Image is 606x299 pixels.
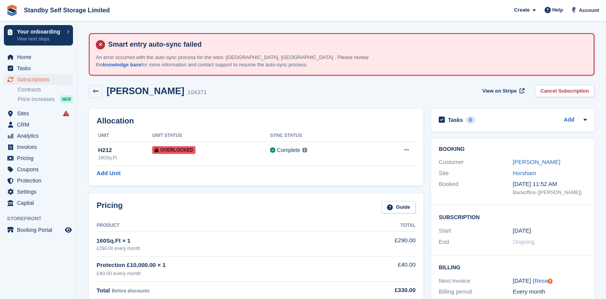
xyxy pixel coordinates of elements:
[17,52,63,63] span: Home
[513,277,587,285] div: [DATE] ( )
[367,286,416,295] div: £330.00
[439,238,513,247] div: End
[98,146,152,155] div: H212
[4,108,73,119] a: menu
[466,117,475,123] div: 0
[439,146,587,152] h2: Booking
[513,170,536,176] a: Horsham
[98,154,152,161] div: 160Sq.Ft
[535,85,594,98] a: Cancel Subscription
[152,146,195,154] span: Overlocked
[4,52,73,63] a: menu
[277,146,300,154] div: Complete
[514,6,530,14] span: Create
[18,95,73,103] a: Price increases NEW
[107,86,184,96] h2: [PERSON_NAME]
[448,117,463,123] h2: Tasks
[4,25,73,46] a: Your onboarding View next steps
[4,153,73,164] a: menu
[270,130,371,142] th: Sync Status
[439,226,513,235] div: Start
[17,29,63,34] p: Your onboarding
[96,54,385,69] p: An error occurred with the auto-sync process for the sites: [GEOGRAPHIC_DATA], [GEOGRAPHIC_DATA] ...
[4,186,73,197] a: menu
[513,189,587,196] div: Backoffice ([PERSON_NAME])
[367,220,416,232] th: Total
[552,6,563,14] span: Help
[4,130,73,141] a: menu
[4,119,73,130] a: menu
[97,287,110,294] span: Total
[97,117,416,125] h2: Allocation
[439,277,513,285] div: Next invoice
[4,63,73,74] a: menu
[367,232,416,256] td: £290.00
[482,87,517,95] span: View on Stripe
[439,158,513,167] div: Customer
[17,108,63,119] span: Sites
[17,198,63,208] span: Capital
[382,201,416,214] a: Guide
[4,164,73,175] a: menu
[513,180,587,189] div: [DATE] 11:52 AM
[4,175,73,186] a: menu
[60,95,73,103] div: NEW
[152,130,270,142] th: Unit Status
[17,130,63,141] span: Analytics
[535,277,550,284] a: Reset
[564,116,574,125] a: Add
[479,85,526,98] a: View on Stripe
[17,74,63,85] span: Subscriptions
[4,74,73,85] a: menu
[4,225,73,235] a: menu
[103,62,141,68] a: knowledge base
[547,278,553,285] div: Tooltip anchor
[17,35,63,42] p: View next steps
[302,148,307,152] img: icon-info-grey-7440780725fd019a000dd9b08b2336e03edf1995a4989e88bcd33f0948082b44.svg
[97,169,121,178] a: Add Unit
[97,245,367,252] div: £290.00 every month
[17,119,63,130] span: CRM
[439,287,513,296] div: Billing period
[17,142,63,152] span: Invoices
[367,256,416,281] td: £40.00
[513,159,560,165] a: [PERSON_NAME]
[439,213,587,221] h2: Subscription
[439,180,513,196] div: Booked
[17,175,63,186] span: Protection
[21,4,113,17] a: Standby Self Storage Limited
[513,238,535,245] span: Ongoing
[187,88,207,97] div: 104371
[6,5,18,16] img: stora-icon-8386f47178a22dfd0bd8f6a31ec36ba5ce8667c1dd55bd0f319d3a0aa187defe.svg
[579,7,599,14] span: Account
[513,226,531,235] time: 2025-09-01 00:00:00 UTC
[18,86,73,93] a: Contracts
[63,110,69,117] i: Smart entry sync failures have occurred
[17,63,63,74] span: Tasks
[97,130,152,142] th: Unit
[97,261,367,270] div: Protection £10,000.00 × 1
[97,270,367,277] div: £40.00 every month
[439,169,513,178] div: Site
[18,96,55,103] span: Price increases
[513,287,587,296] div: Every month
[17,164,63,175] span: Coupons
[97,236,367,245] div: 160Sq.Ft × 1
[17,225,63,235] span: Booking Portal
[4,142,73,152] a: menu
[97,220,367,232] th: Product
[4,198,73,208] a: menu
[17,186,63,197] span: Settings
[17,153,63,164] span: Pricing
[7,215,77,223] span: Storefront
[570,6,578,14] img: Glenn Fisher
[112,288,149,294] span: Before discounts
[105,40,587,49] h4: Smart entry auto-sync failed
[439,263,587,271] h2: Billing
[64,225,73,235] a: Preview store
[97,201,123,214] h2: Pricing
